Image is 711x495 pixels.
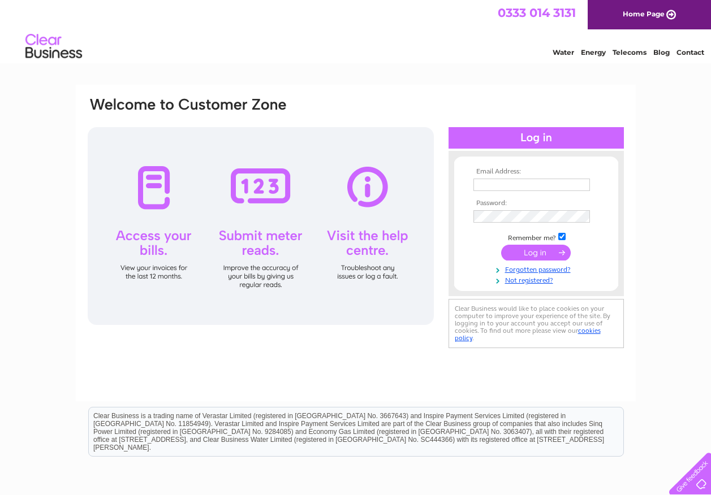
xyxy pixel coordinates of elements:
[473,274,602,285] a: Not registered?
[473,263,602,274] a: Forgotten password?
[501,245,571,260] input: Submit
[498,6,576,20] a: 0333 014 3131
[471,231,602,242] td: Remember me?
[25,29,83,64] img: logo.png
[613,48,647,57] a: Telecoms
[89,6,623,55] div: Clear Business is a trading name of Verastar Limited (registered in [GEOGRAPHIC_DATA] No. 3667643...
[553,48,574,57] a: Water
[581,48,606,57] a: Energy
[676,48,704,57] a: Contact
[455,327,601,342] a: cookies policy
[449,299,624,348] div: Clear Business would like to place cookies on your computer to improve your experience of the sit...
[471,199,602,207] th: Password:
[471,168,602,176] th: Email Address:
[653,48,670,57] a: Blog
